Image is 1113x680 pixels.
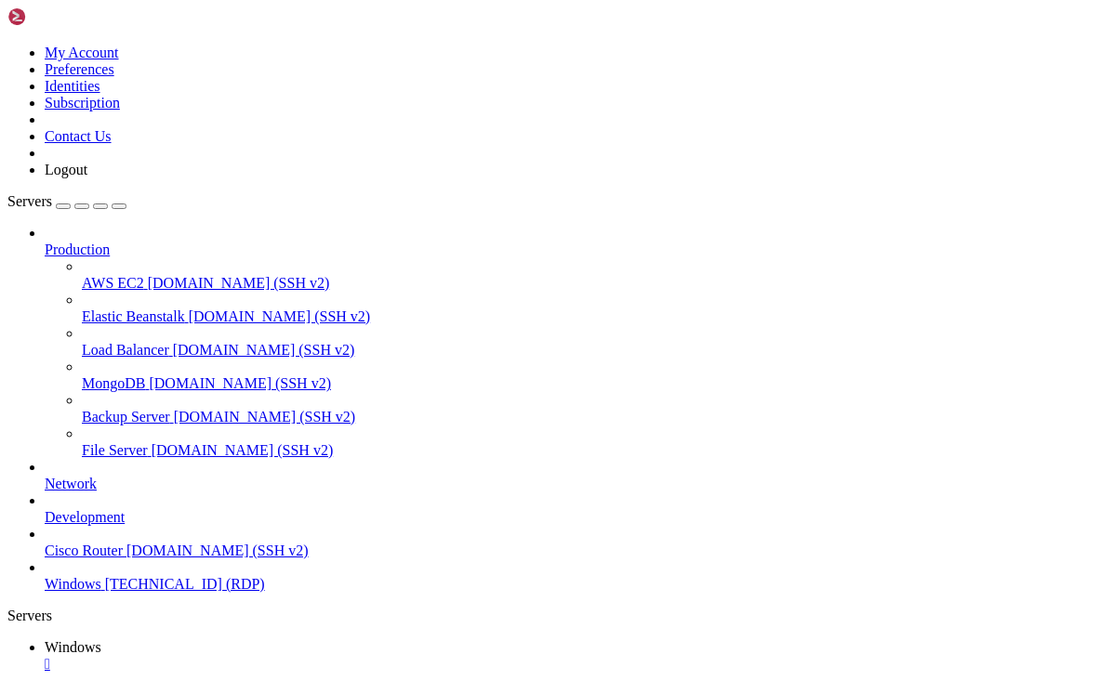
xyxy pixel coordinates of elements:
[45,526,1106,559] li: Cisco Router [DOMAIN_NAME] (SSH v2)
[45,459,1106,492] li: Network
[45,225,1106,459] li: Production
[82,342,1106,359] a: Load Balancer [DOMAIN_NAME] (SSH v2)
[82,409,170,425] span: Backup Server
[148,275,330,291] span: [DOMAIN_NAME] (SSH v2)
[7,608,1106,624] div: Servers
[173,342,355,358] span: [DOMAIN_NAME] (SSH v2)
[82,442,148,458] span: File Server
[82,275,1106,292] a: AWS EC2 [DOMAIN_NAME] (SSH v2)
[45,576,1106,593] a: Windows [TECHNICAL_ID] (RDP)
[45,128,112,144] a: Contact Us
[45,509,125,525] span: Development
[82,275,144,291] span: AWS EC2
[45,242,110,257] span: Production
[82,375,1106,392] a: MongoDB [DOMAIN_NAME] (SSH v2)
[45,639,101,655] span: Windows
[82,409,1106,425] a: Backup Server [DOMAIN_NAME] (SSH v2)
[7,7,114,26] img: Shellngn
[45,639,1106,673] a: Windows
[82,359,1106,392] li: MongoDB [DOMAIN_NAME] (SSH v2)
[45,492,1106,526] li: Development
[189,308,371,324] span: [DOMAIN_NAME] (SSH v2)
[82,308,1106,325] a: Elastic Beanstalk [DOMAIN_NAME] (SSH v2)
[45,476,1106,492] a: Network
[45,242,1106,258] a: Production
[82,292,1106,325] li: Elastic Beanstalk [DOMAIN_NAME] (SSH v2)
[45,543,1106,559] a: Cisco Router [DOMAIN_NAME] (SSH v2)
[82,375,145,391] span: MongoDB
[45,162,87,177] a: Logout
[82,325,1106,359] li: Load Balancer [DOMAIN_NAME] (SSH v2)
[82,342,169,358] span: Load Balancer
[7,193,126,209] a: Servers
[45,509,1106,526] a: Development
[105,576,265,592] span: [TECHNICAL_ID] (RDP)
[45,476,97,491] span: Network
[82,442,1106,459] a: File Server [DOMAIN_NAME] (SSH v2)
[45,576,101,592] span: Windows
[45,543,123,558] span: Cisco Router
[174,409,356,425] span: [DOMAIN_NAME] (SSH v2)
[45,559,1106,593] li: Windows [TECHNICAL_ID] (RDP)
[82,392,1106,425] li: Backup Server [DOMAIN_NAME] (SSH v2)
[45,78,100,94] a: Identities
[45,61,114,77] a: Preferences
[7,193,52,209] span: Servers
[82,308,185,324] span: Elastic Beanstalk
[45,656,1106,673] a: 
[152,442,334,458] span: [DOMAIN_NAME] (SSH v2)
[82,425,1106,459] li: File Server [DOMAIN_NAME] (SSH v2)
[149,375,331,391] span: [DOMAIN_NAME] (SSH v2)
[126,543,309,558] span: [DOMAIN_NAME] (SSH v2)
[45,95,120,111] a: Subscription
[45,45,119,60] a: My Account
[82,258,1106,292] li: AWS EC2 [DOMAIN_NAME] (SSH v2)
